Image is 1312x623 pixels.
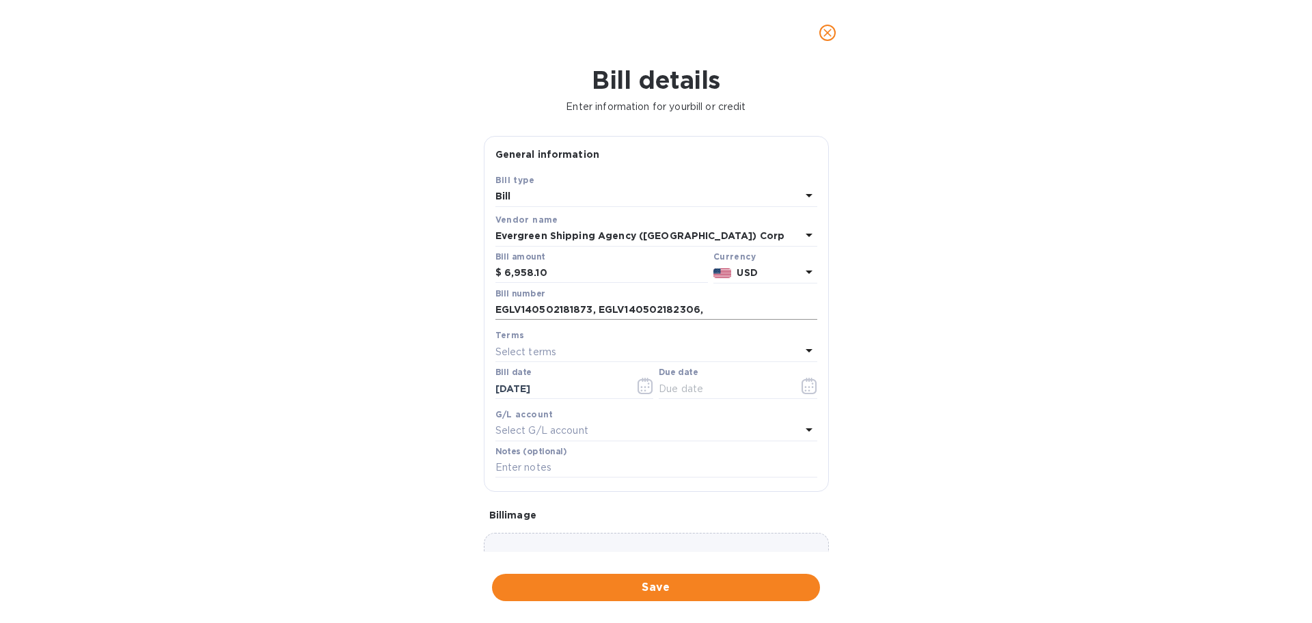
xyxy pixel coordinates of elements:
[495,290,545,298] label: Bill number
[495,424,588,438] p: Select G/L account
[495,330,525,340] b: Terms
[495,369,532,377] label: Bill date
[495,149,600,160] b: General information
[495,345,557,359] p: Select terms
[659,378,788,399] input: Due date
[495,230,785,241] b: Evergreen Shipping Agency ([GEOGRAPHIC_DATA]) Corp
[495,263,504,283] div: $
[489,508,823,522] p: Bill image
[503,579,809,596] span: Save
[811,16,844,49] button: close
[495,458,817,478] input: Enter notes
[11,66,1301,94] h1: Bill details
[495,378,625,399] input: Select date
[495,191,511,202] b: Bill
[495,300,817,320] input: Enter bill number
[495,447,567,456] label: Notes (optional)
[495,409,553,419] b: G/L account
[659,369,698,377] label: Due date
[713,251,756,262] b: Currency
[737,267,757,278] b: USD
[495,253,545,261] label: Bill amount
[495,175,535,185] b: Bill type
[11,100,1301,114] p: Enter information for your bill or credit
[504,263,708,283] input: $ Enter bill amount
[713,268,732,278] img: USD
[495,214,558,225] b: Vendor name
[492,574,820,601] button: Save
